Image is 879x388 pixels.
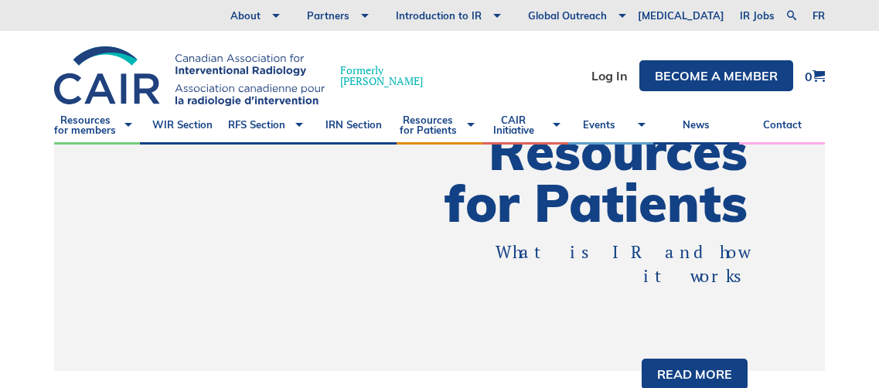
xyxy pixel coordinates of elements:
[653,106,739,145] a: News
[226,106,312,145] a: RFS Section
[591,70,628,82] a: Log In
[813,11,825,21] a: fr
[568,106,654,145] a: Events
[440,125,748,229] h1: Resources for Patients
[482,106,568,145] a: CAIR Initiative
[340,65,423,87] span: Formerly [PERSON_NAME]
[397,106,482,145] a: Resources for Patients
[639,60,793,91] a: Become a member
[54,46,325,106] img: CIRA
[54,46,438,106] a: Formerly[PERSON_NAME]
[494,240,748,288] p: What is IR and how it works
[739,106,825,145] a: Contact
[54,106,140,145] a: Resources for members
[140,106,226,145] a: WIR Section
[805,70,825,83] a: 0
[311,106,397,145] a: IRN Section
